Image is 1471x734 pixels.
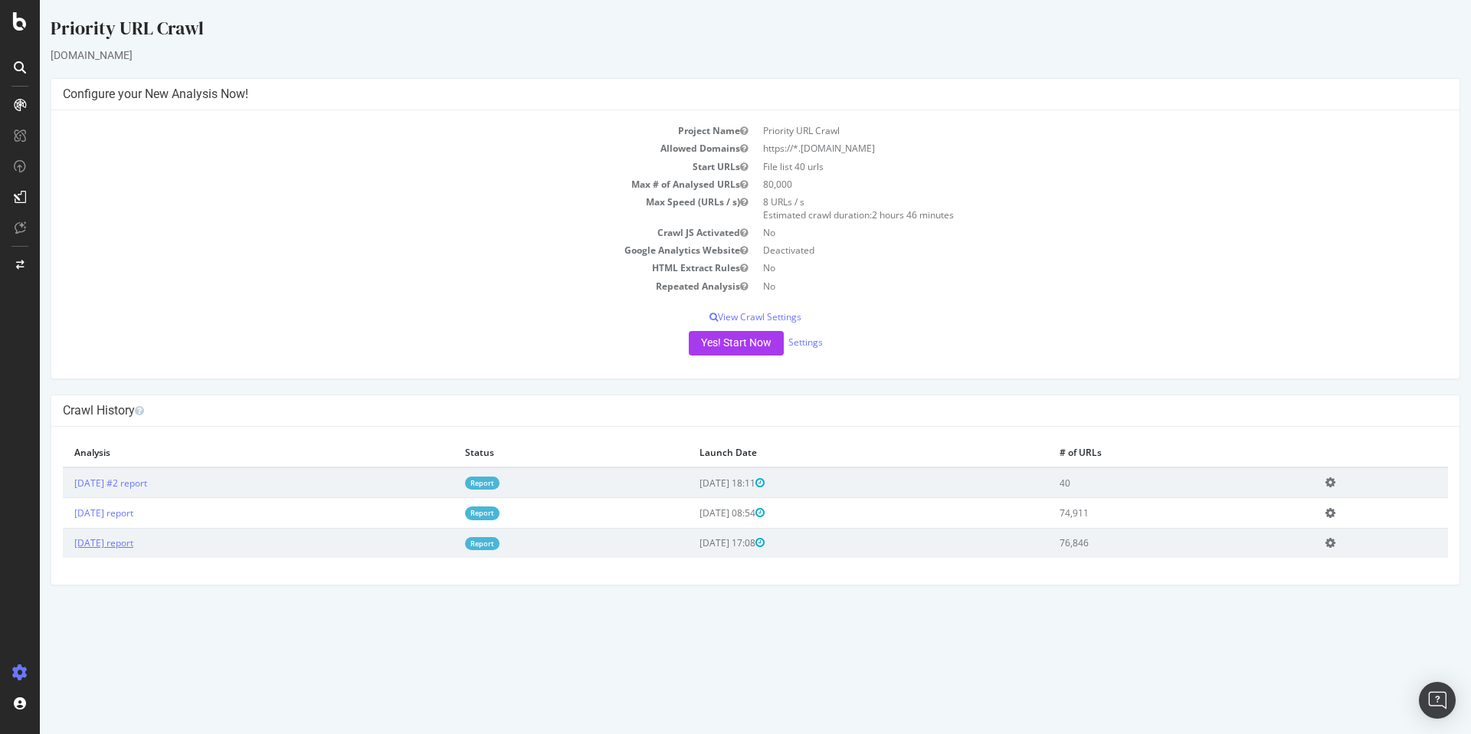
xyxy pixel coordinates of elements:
[23,438,414,467] th: Analysis
[1008,467,1274,498] td: 40
[23,403,1408,418] h4: Crawl History
[23,175,716,193] td: Max # of Analysed URLs
[749,336,783,349] a: Settings
[23,87,1408,102] h4: Configure your New Analysis Now!
[34,477,107,490] a: [DATE] #2 report
[716,241,1408,259] td: Deactivated
[716,122,1408,139] td: Priority URL Crawl
[11,15,1420,48] div: Priority URL Crawl
[716,259,1408,277] td: No
[23,158,716,175] td: Start URLs
[1419,682,1456,719] div: Open Intercom Messenger
[23,310,1408,323] p: View Crawl Settings
[425,506,460,519] a: Report
[716,224,1408,241] td: No
[1008,528,1274,558] td: 76,846
[23,139,716,157] td: Allowed Domains
[716,277,1408,295] td: No
[660,477,725,490] span: [DATE] 18:11
[716,175,1408,193] td: 80,000
[34,506,93,519] a: [DATE] report
[23,241,716,259] td: Google Analytics Website
[414,438,648,467] th: Status
[716,193,1408,224] td: 8 URLs / s Estimated crawl duration:
[23,122,716,139] td: Project Name
[23,259,716,277] td: HTML Extract Rules
[34,536,93,549] a: [DATE] report
[648,438,1007,467] th: Launch Date
[425,537,460,550] a: Report
[1008,498,1274,528] td: 74,911
[1008,438,1274,467] th: # of URLs
[660,506,725,519] span: [DATE] 08:54
[649,331,744,356] button: Yes! Start Now
[660,536,725,549] span: [DATE] 17:08
[23,277,716,295] td: Repeated Analysis
[425,477,460,490] a: Report
[832,208,914,221] span: 2 hours 46 minutes
[11,48,1420,63] div: [DOMAIN_NAME]
[23,224,716,241] td: Crawl JS Activated
[23,193,716,224] td: Max Speed (URLs / s)
[716,158,1408,175] td: File list 40 urls
[716,139,1408,157] td: https://*.[DOMAIN_NAME]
